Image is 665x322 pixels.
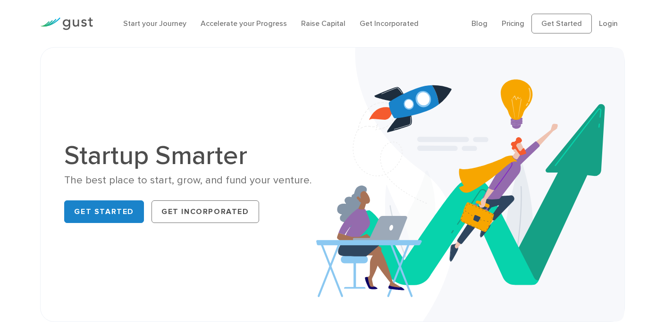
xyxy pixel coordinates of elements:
[301,19,345,28] a: Raise Capital
[599,19,618,28] a: Login
[64,142,325,169] h1: Startup Smarter
[471,19,488,28] a: Blog
[123,19,186,28] a: Start your Journey
[360,19,419,28] a: Get Incorporated
[201,19,287,28] a: Accelerate your Progress
[316,48,624,322] img: Startup Smarter Hero
[502,19,524,28] a: Pricing
[531,14,592,33] a: Get Started
[40,17,93,30] img: Gust Logo
[64,173,325,187] div: The best place to start, grow, and fund your venture.
[64,200,144,223] a: Get Started
[152,200,259,223] a: Get Incorporated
